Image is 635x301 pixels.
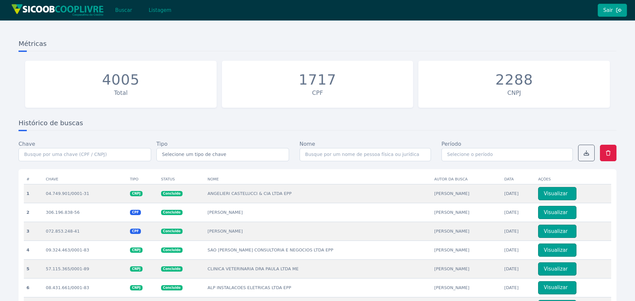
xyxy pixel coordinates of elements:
[205,203,432,222] td: [PERSON_NAME]
[130,285,143,290] span: CNPJ
[538,262,576,276] button: Visualizar
[43,241,127,259] td: 09.324.463/0001-83
[161,210,183,215] span: Concluido
[130,266,143,272] span: CNPJ
[24,259,43,278] th: 5
[161,266,183,272] span: Concluido
[19,39,616,51] h3: Métricas
[422,89,607,97] div: CNPJ
[502,259,536,278] td: [DATE]
[161,247,183,253] span: Concluido
[538,244,576,257] button: Visualizar
[43,174,127,184] th: Chave
[102,71,140,89] div: 4005
[19,140,35,148] label: Chave
[43,203,127,222] td: 306.196.838-56
[24,203,43,222] th: 2
[43,222,127,241] td: 072.853.248-41
[19,148,151,161] input: Busque por uma chave (CPF / CNPJ)
[442,148,573,161] input: Selecione o período
[205,241,432,259] td: SAO [PERSON_NAME] CONSULTORIA E NEGOCIOS LTDA EPP
[24,278,43,297] th: 6
[24,222,43,241] th: 3
[161,229,183,234] span: Concluido
[535,174,611,184] th: Ações
[24,241,43,259] th: 4
[130,210,141,215] span: CPF
[502,278,536,297] td: [DATE]
[538,225,576,238] button: Visualizar
[19,118,616,131] h3: Histórico de buscas
[156,140,168,148] label: Tipo
[432,278,502,297] td: [PERSON_NAME]
[432,174,502,184] th: Autor da busca
[161,285,183,290] span: Concluido
[502,241,536,259] td: [DATE]
[502,184,536,203] td: [DATE]
[432,184,502,203] td: [PERSON_NAME]
[158,174,205,184] th: Status
[161,191,183,196] span: Concluido
[442,140,461,148] label: Período
[143,4,177,17] button: Listagem
[130,191,143,196] span: CNPJ
[205,174,432,184] th: Nome
[300,148,431,161] input: Busque por um nome de pessoa física ou jurídica
[538,187,576,200] button: Visualizar
[299,71,336,89] div: 1717
[11,4,104,16] img: img/sicoob_cooplivre.png
[502,174,536,184] th: Data
[43,184,127,203] td: 04.749.901/0001-31
[300,140,315,148] label: Nome
[205,184,432,203] td: ANGELIERI CASTELUCCI & CIA LTDA EPP
[127,174,158,184] th: Tipo
[24,174,43,184] th: #
[43,259,127,278] td: 57.115.365/0001-89
[109,4,138,17] button: Buscar
[225,89,410,97] div: CPF
[205,278,432,297] td: ALP INSTALACOES ELETRICAS LTDA EPP
[24,184,43,203] th: 1
[432,203,502,222] td: [PERSON_NAME]
[130,229,141,234] span: CPF
[538,206,576,219] button: Visualizar
[28,89,213,97] div: Total
[205,222,432,241] td: [PERSON_NAME]
[502,222,536,241] td: [DATE]
[43,278,127,297] td: 08.431.661/0001-83
[598,4,627,17] button: Sair
[502,203,536,222] td: [DATE]
[432,259,502,278] td: [PERSON_NAME]
[538,281,576,294] button: Visualizar
[495,71,533,89] div: 2288
[130,247,143,253] span: CNPJ
[432,222,502,241] td: [PERSON_NAME]
[432,241,502,259] td: [PERSON_NAME]
[205,259,432,278] td: CLINICA VETERINARIA DRA PAULA LTDA ME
